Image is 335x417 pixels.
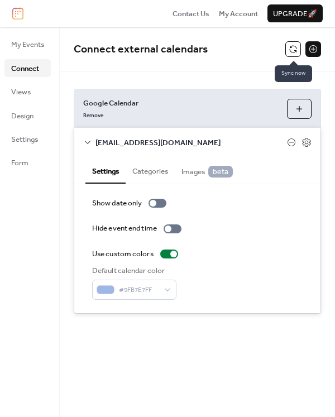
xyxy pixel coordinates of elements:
a: Design [4,107,51,124]
a: Contact Us [173,8,209,19]
span: My Events [11,39,44,50]
div: Use custom colors [92,248,154,260]
span: Connect [11,63,39,74]
img: logo [12,7,23,20]
span: [EMAIL_ADDRESS][DOMAIN_NAME] [95,137,287,148]
span: Contact Us [173,8,209,20]
span: #9FB7E7FF [119,285,159,296]
button: Upgrade🚀 [267,4,323,22]
span: Google Calendar [83,98,278,109]
a: My Account [219,8,258,19]
span: Sync now [275,65,312,82]
a: My Events [4,35,51,53]
span: Upgrade 🚀 [273,8,317,20]
span: Images [181,166,233,178]
button: Categories [126,157,175,183]
div: Show date only [92,198,142,209]
span: Design [11,111,33,122]
button: Settings [85,157,126,184]
span: Settings [11,134,38,145]
span: Form [11,157,28,169]
span: Connect external calendars [74,39,208,60]
div: Default calendar color [92,265,174,276]
span: Remove [83,112,103,120]
a: Settings [4,130,51,148]
a: Form [4,154,51,171]
span: My Account [219,8,258,20]
a: Connect [4,59,51,77]
a: Views [4,83,51,100]
span: Views [11,87,31,98]
span: beta [208,166,233,178]
div: Hide event end time [92,223,157,234]
button: Images beta [175,157,240,183]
